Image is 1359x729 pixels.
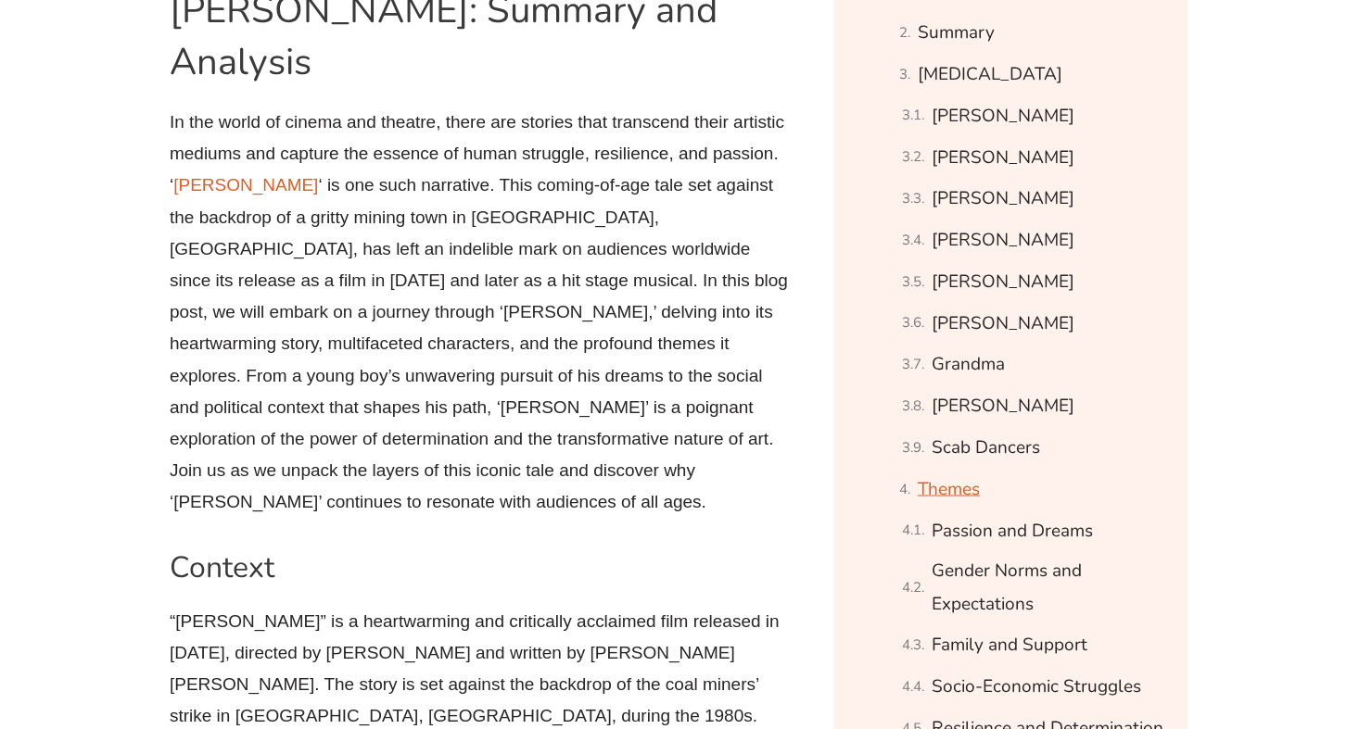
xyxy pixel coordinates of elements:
[173,175,318,195] a: [PERSON_NAME]
[932,308,1074,340] a: [PERSON_NAME]
[918,58,1062,91] a: [MEDICAL_DATA]
[170,107,791,519] p: In the world of cinema and theatre, there are stories that transcend their artistic mediums and c...
[932,266,1074,298] a: [PERSON_NAME]
[932,672,1141,704] a: Socio-Economic Struggles
[932,224,1074,257] a: [PERSON_NAME]
[932,142,1074,174] a: [PERSON_NAME]
[1050,521,1359,729] iframe: Chat Widget
[932,515,1093,547] a: Passion and Dreams
[932,556,1165,622] a: Gender Norms and Expectations
[932,390,1074,422] a: [PERSON_NAME]
[918,473,980,506] a: Themes
[170,549,791,588] h2: Context
[918,17,995,49] a: Summary
[932,348,1005,381] a: Grandma
[932,100,1074,132] a: [PERSON_NAME]
[932,432,1040,464] a: Scab Dancers
[932,182,1074,215] a: [PERSON_NAME]
[932,630,1087,662] a: Family and Support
